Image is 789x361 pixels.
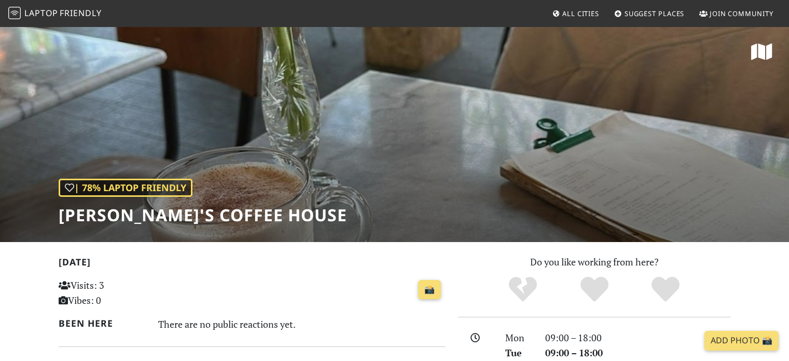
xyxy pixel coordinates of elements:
[562,9,599,18] span: All Cities
[499,330,538,345] div: Mon
[630,275,701,304] div: Definitely!
[24,7,58,19] span: Laptop
[625,9,685,18] span: Suggest Places
[539,345,737,360] div: 09:00 – 18:00
[8,5,102,23] a: LaptopFriendly LaptopFriendly
[59,205,347,225] h1: [PERSON_NAME]'s coffee house
[59,179,192,197] div: | 78% Laptop Friendly
[60,7,101,19] span: Friendly
[499,345,538,360] div: Tue
[158,316,446,332] div: There are no public reactions yet.
[610,4,689,23] a: Suggest Places
[704,331,779,351] a: Add Photo 📸
[59,318,146,329] h2: Been here
[487,275,559,304] div: No
[559,275,630,304] div: Yes
[418,280,441,300] a: 📸
[548,4,603,23] a: All Cities
[710,9,773,18] span: Join Community
[8,7,21,19] img: LaptopFriendly
[695,4,778,23] a: Join Community
[59,278,179,308] p: Visits: 3 Vibes: 0
[458,255,731,270] p: Do you like working from here?
[59,257,446,272] h2: [DATE]
[539,330,737,345] div: 09:00 – 18:00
